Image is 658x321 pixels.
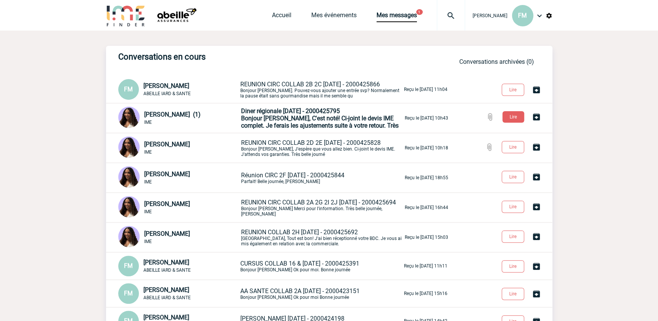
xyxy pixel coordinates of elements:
img: Archiver la conversation [532,262,541,271]
a: FM [PERSON_NAME] ABEILLE IARD & SANTE AA SANTE COLLAB 2A [DATE] - 2000423151Bonjour [PERSON_NAME]... [118,289,447,297]
a: Lire [496,232,532,240]
p: Reçu le [DATE] 11h04 [404,87,447,92]
a: [PERSON_NAME] IME Réunion CIRC 2F [DATE] - 2000425844Parfait! Belle journée, [PERSON_NAME] Reçu l... [118,173,448,181]
p: Parfait! Belle journée, [PERSON_NAME] [241,172,403,184]
a: [PERSON_NAME] IME REUNION CIRC COLLAB 2D 2E [DATE] - 2000425828Bonjour [PERSON_NAME], J'espère qu... [118,144,448,151]
p: [GEOGRAPHIC_DATA], Tout est bon! J'ai bien réceptionné votre BDC. Je vous ai mis également en rel... [241,229,403,246]
img: Archiver la conversation [532,289,541,298]
a: Mes messages [376,11,417,22]
a: Accueil [272,11,291,22]
button: 1 [416,9,423,15]
div: Conversation privée : Client - Agence [118,107,240,130]
span: [PERSON_NAME] [143,314,189,321]
span: FM [124,86,133,93]
span: [PERSON_NAME] [144,200,190,208]
span: [PERSON_NAME] [144,170,190,178]
span: Bonjour [PERSON_NAME], C'est noté! Ci-joint le devis IME complet. Je ferais les ajustements suite... [241,115,399,129]
span: AA SANTE COLLAB 2A [DATE] - 2000423151 [240,287,360,295]
a: [PERSON_NAME] (1) IME Diner régionale [DATE] - 2000425795Bonjour [PERSON_NAME], C'est noté! Ci-jo... [118,114,448,121]
span: Réunion CIRC 2F [DATE] - 2000425844 [241,172,344,179]
p: Bonjour [PERSON_NAME] Ok pour moi. Bonne journée [240,260,402,272]
div: Conversation privée : Client - Agence [118,196,240,219]
a: [PERSON_NAME] IME REUNION COLLAB 2H [DATE] - 2000425692[GEOGRAPHIC_DATA], Tout est bon! J'ai bien... [118,233,448,240]
span: [PERSON_NAME] [143,286,189,293]
a: Conversations archivées (0) [459,58,534,65]
div: Conversation privée : Client - Agence [118,226,240,249]
p: Reçu le [DATE] 10h43 [405,115,448,121]
a: Lire [496,173,532,180]
button: Lire [502,260,524,272]
button: Lire [502,230,524,243]
img: 131234-0.jpg [118,226,140,247]
a: Mes événements [311,11,357,22]
img: 131234-0.jpg [118,107,140,128]
span: REUNION CIRC COLLAB 2A 2G 2I 2J [DATE] - 2000425694 [241,199,396,206]
span: CURSUS COLLAB 16 & [DATE] - 2000425391 [240,260,359,267]
button: Lire [502,141,524,153]
a: Lire [496,143,532,150]
a: [PERSON_NAME] IME REUNION CIRC COLLAB 2A 2G 2I 2J [DATE] - 2000425694Bonjour [PERSON_NAME] Merci ... [118,203,448,211]
p: Reçu le [DATE] 10h18 [405,145,448,151]
p: Bonjour [PERSON_NAME] Ok pour moi Bonne journée [240,287,402,300]
div: Conversation privée : Client - Agence [118,136,240,159]
p: Reçu le [DATE] 16h44 [405,205,448,210]
div: Conversation privée : Client - Agence [118,256,239,276]
a: Lire [496,290,532,297]
span: [PERSON_NAME] [144,230,190,237]
img: IME-Finder [106,5,146,26]
h3: Conversations en cours [118,52,347,62]
a: Lire [496,262,532,269]
img: 131234-0.jpg [118,166,140,188]
p: Reçu le [DATE] 15h16 [404,291,447,296]
img: Archiver la conversation [532,232,541,241]
span: [PERSON_NAME] [143,82,189,89]
a: Lire [496,86,532,93]
img: Archiver la conversation [532,143,541,152]
span: FM [518,12,527,19]
img: Archiver la conversation [532,85,541,94]
img: Archiver la conversation [532,112,541,122]
a: Lire [496,113,532,120]
span: ABEILLE IARD & SANTE [143,91,191,96]
span: [PERSON_NAME] [473,13,507,18]
span: Diner régionale [DATE] - 2000425795 [241,107,340,115]
a: FM [PERSON_NAME] ABEILLE IARD & SANTE CURSUS COLLAB 16 & [DATE] - 2000425391Bonjour [PERSON_NAME]... [118,262,447,269]
span: IME [144,209,152,214]
div: Conversation privée : Client - Agence [118,79,239,100]
button: Lire [502,171,524,183]
p: Bonjour [PERSON_NAME] Merci pour l'information. Très belle journée, [PERSON_NAME] [241,199,403,217]
img: 131234-0.jpg [118,136,140,158]
img: 131234-0.jpg [118,196,140,217]
button: Lire [502,288,524,300]
img: Archiver la conversation [532,172,541,182]
span: REUNION CIRC COLLAB 2B 2C [DATE] - 2000425866 [240,81,380,88]
button: Lire [502,84,524,96]
span: FM [124,290,133,297]
p: Reçu le [DATE] 15h03 [405,235,448,240]
span: [PERSON_NAME] [143,259,189,266]
span: IME [144,239,152,244]
span: REUNION CIRC COLLAB 2D 2E [DATE] - 2000425828 [241,139,381,146]
span: IME [144,120,152,125]
div: Conversation privée : Client - Agence [118,283,239,304]
span: FM [124,262,133,269]
span: REUNION COLLAB 2H [DATE] - 2000425692 [241,229,358,236]
p: Bonjour [PERSON_NAME], J'espère que vous allez bien. Ci-joint le devis IME. J'attends vos garanti... [241,139,403,157]
span: IME [144,179,152,185]
a: Lire [496,203,532,210]
p: Bonjour [PERSON_NAME]. Pouvez-vous ajouter une entrée svp? Normalement la pause était sans gourma... [240,81,402,99]
button: Lire [502,201,524,213]
button: Lire [502,111,524,123]
span: IME [144,149,152,155]
span: [PERSON_NAME] (1) [144,111,201,118]
img: Archiver la conversation [532,202,541,211]
p: Reçu le [DATE] 18h55 [405,175,448,180]
p: Reçu le [DATE] 11h11 [404,263,447,269]
div: Conversation privée : Client - Agence [118,166,240,189]
a: FM [PERSON_NAME] ABEILLE IARD & SANTE REUNION CIRC COLLAB 2B 2C [DATE] - 2000425866Bonjour [PERSO... [118,85,447,92]
span: [PERSON_NAME] [144,141,190,148]
span: ABEILLE IARD & SANTE [143,295,191,300]
span: ABEILLE IARD & SANTE [143,267,191,273]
